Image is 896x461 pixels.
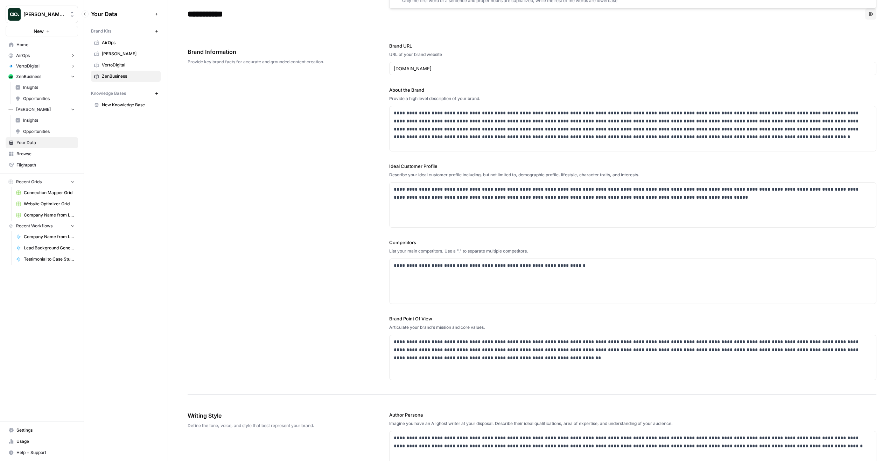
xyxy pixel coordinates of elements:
[6,61,78,71] button: VertoDigital
[24,201,75,207] span: Website Optimizer Grid
[23,84,75,91] span: Insights
[24,190,75,196] span: Connection Mapper Grid
[6,39,78,50] a: Home
[6,137,78,148] a: Your Data
[13,242,78,254] a: Lead Background Generator
[24,212,75,218] span: Company Name from Logo Grid
[389,95,876,102] div: Provide a high level description of your brand.
[23,11,66,18] span: [PERSON_NAME] Workspace
[16,162,75,168] span: Flightpath
[16,63,40,69] span: VertoDigital
[16,449,75,456] span: Help + Support
[389,86,876,93] label: About the Brand
[6,425,78,436] a: Settings
[23,95,75,102] span: Opportunities
[188,411,350,420] span: Writing Style
[6,71,78,82] button: ZenBusiness
[12,93,78,104] a: Opportunities
[8,8,21,21] img: Mike Kenler's Workspace Logo
[91,90,126,97] span: Knowledge Bases
[12,82,78,93] a: Insights
[16,73,41,80] span: ZenBusiness
[91,59,161,71] a: VertoDigital
[8,74,13,79] img: 05m09w22jc6cxach36uo5q7oe4kr
[8,107,13,112] img: bg32f1yo9qfeicvocyih2p4fbc7l
[24,256,75,262] span: Testimonial to Case Study
[16,140,75,146] span: Your Data
[16,106,51,113] span: [PERSON_NAME]
[6,26,78,36] button: New
[6,148,78,159] a: Browse
[16,151,75,157] span: Browse
[16,42,75,48] span: Home
[6,436,78,447] a: Usage
[188,423,350,429] span: Define the tone, voice, and style that best represent your brand.
[91,10,152,18] span: Your Data
[102,73,157,79] span: ZenBusiness
[34,28,44,35] span: New
[8,64,13,69] img: uzx88xt6rub1d2sw5kc9lt63ieup
[16,179,42,185] span: Recent Grids
[91,37,161,48] a: AirOps
[16,438,75,445] span: Usage
[389,248,876,254] div: List your main competitors. Use a "," to separate multiple competitors.
[389,42,876,49] label: Brand URL
[91,28,111,34] span: Brand Kits
[6,447,78,458] button: Help + Support
[394,65,872,72] input: www.sundaysoccer.com
[13,254,78,265] a: Testimonial to Case Study
[389,411,876,418] label: Author Persona
[389,51,876,58] div: URL of your brand website
[389,420,876,427] div: Imagine you have an AI ghost writer at your disposal. Describe their ideal qualifications, area o...
[13,210,78,221] a: Company Name from Logo Grid
[6,104,78,115] button: [PERSON_NAME]
[389,324,876,331] div: Articulate your brand's mission and core values.
[12,115,78,126] a: Insights
[102,102,157,108] span: New Knowledge Base
[12,126,78,137] a: Opportunities
[23,128,75,135] span: Opportunities
[389,163,876,170] label: Ideal Customer Profile
[102,40,157,46] span: AirOps
[13,187,78,198] a: Connection Mapper Grid
[24,245,75,251] span: Lead Background Generator
[91,48,161,59] a: [PERSON_NAME]
[6,6,78,23] button: Workspace: Mike Kenler's Workspace
[16,427,75,433] span: Settings
[13,231,78,242] a: Company Name from Logo
[91,71,161,82] a: ZenBusiness
[389,315,876,322] label: Brand Point Of View
[102,51,157,57] span: [PERSON_NAME]
[13,198,78,210] a: Website Optimizer Grid
[16,223,52,229] span: Recent Workflows
[6,50,78,61] button: AirOps
[6,221,78,231] button: Recent Workflows
[6,159,78,171] a: Flightpath
[91,99,161,111] a: New Knowledge Base
[23,117,75,123] span: Insights
[102,62,157,68] span: VertoDigital
[389,239,876,246] label: Competitors
[389,172,876,178] div: Describe your ideal customer profile including, but not limited to, demographic profile, lifestyl...
[188,59,350,65] span: Provide key brand facts for accurate and grounded content creation.
[24,234,75,240] span: Company Name from Logo
[16,52,30,59] span: AirOps
[188,48,350,56] span: Brand Information
[6,177,78,187] button: Recent Grids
